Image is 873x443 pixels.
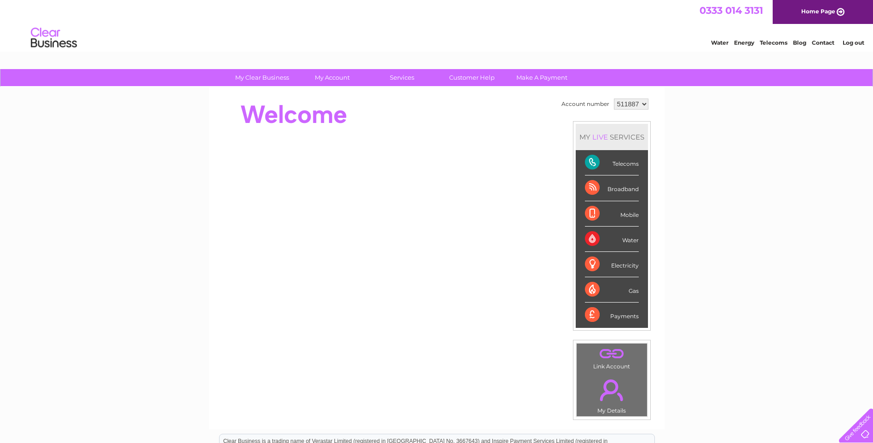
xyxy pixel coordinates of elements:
a: Contact [812,39,834,46]
a: Log out [843,39,864,46]
div: Mobile [585,201,639,227]
a: My Account [294,69,370,86]
div: Electricity [585,252,639,277]
div: Broadband [585,175,639,201]
td: My Details [576,372,648,417]
a: Water [711,39,728,46]
a: . [579,346,645,362]
td: Link Account [576,343,648,372]
div: LIVE [590,133,610,141]
div: Gas [585,277,639,303]
a: Energy [734,39,754,46]
td: Account number [559,96,612,112]
a: Blog [793,39,806,46]
div: MY SERVICES [576,124,648,150]
a: . [579,374,645,406]
a: Telecoms [760,39,787,46]
a: Services [364,69,440,86]
div: Telecoms [585,150,639,175]
div: Clear Business is a trading name of Verastar Limited (registered in [GEOGRAPHIC_DATA] No. 3667643... [220,5,654,45]
a: Make A Payment [504,69,580,86]
a: My Clear Business [224,69,300,86]
a: Customer Help [434,69,510,86]
div: Water [585,227,639,252]
div: Payments [585,303,639,327]
img: logo.png [30,24,77,52]
a: 0333 014 3131 [700,5,763,16]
